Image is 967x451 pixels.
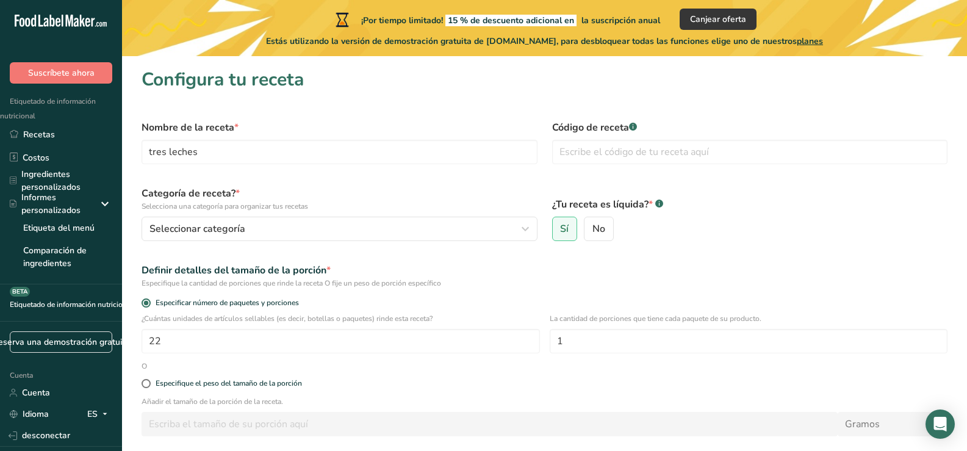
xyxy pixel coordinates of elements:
font: Idioma [23,408,49,420]
input: Escriba el tamaño de su porción aquí [142,412,838,436]
button: Seleccionar categoría [142,217,537,241]
font: Especifique la cantidad de porciones que rinde la receta O fije un peso de porción específico [142,278,441,288]
font: Sí [560,222,569,236]
font: Añadir el tamaño de la porción de la receta. [142,397,283,406]
font: la suscripción anual [581,15,660,26]
font: Informes personalizados [21,192,81,216]
font: Etiqueta del menú [23,222,95,234]
font: Canjear oferta [690,13,746,25]
font: Cuenta [22,387,50,399]
a: Reserva una demostración gratuita [10,331,112,353]
font: Selecciona una categoría para organizar tus recetas [142,201,308,211]
font: Estás utilizando la versión de demostración gratuita de [DOMAIN_NAME], para desbloquear todas las... [266,35,797,47]
font: Especificar número de paquetes y porciones [156,298,299,308]
font: No [592,222,605,236]
font: Especifique el peso del tamaño de la porción [156,378,302,388]
font: Costos [23,152,49,164]
font: planes [797,35,823,47]
font: ¿Cuántas unidades de artículos sellables (es decir, botellas o paquetes) rinde esta receta? [142,314,433,323]
font: ¡Por tiempo limitado! [361,15,443,26]
font: Código de receta [552,121,629,134]
font: Nombre de la receta [142,121,234,134]
font: O [142,361,147,371]
font: desconectar [22,430,70,441]
font: Comparación de ingredientes [23,245,87,269]
font: Ingredientes personalizados [21,168,81,193]
button: Suscríbete ahora [10,62,112,84]
input: Escribe el código de tu receta aquí [552,140,948,164]
font: La cantidad de porciones que tiene cada paquete de su producto. [550,314,761,323]
font: Definir detalles del tamaño de la porción [142,264,326,277]
font: Suscríbete ahora [28,67,95,79]
font: Categoría de receta? [142,187,235,200]
input: Escribe el nombre de tu receta aquí [142,140,537,164]
font: ¿Tu receta es líquida? [552,198,649,211]
button: Canjear oferta [680,9,757,30]
font: Recetas [23,129,55,140]
font: 15 % de descuento adicional en [448,15,574,26]
font: Seleccionar categoría [149,222,245,236]
font: Etiquetado de información nutricional suplementaria [10,300,181,309]
font: Cuenta [10,370,33,380]
font: BETA [12,287,27,296]
font: ES [87,408,98,420]
div: Abrir Intercom Messenger [926,410,955,439]
font: Configura tu receta [142,67,304,92]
